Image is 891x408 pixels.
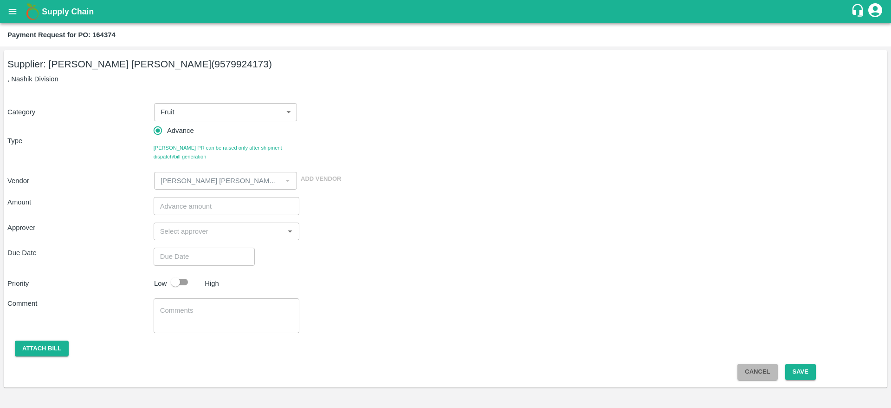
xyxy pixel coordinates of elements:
p: High [205,278,219,289]
p: Comment [7,298,154,309]
a: Supply Chain [42,5,851,18]
p: Type [7,136,154,146]
button: Attach bill [15,341,69,357]
input: Select approver [156,225,282,237]
p: Vendor [7,176,150,186]
button: open drawer [2,1,23,22]
button: Cancel [737,364,777,380]
input: Select Vendor [157,175,279,187]
button: Save [785,364,816,380]
div: customer-support [851,3,867,20]
p: Category [7,107,150,117]
p: Approver [7,223,154,233]
img: logo [23,2,42,21]
input: Choose date [154,248,248,265]
h5: Supplier: [PERSON_NAME] [PERSON_NAME] (9579924173) [7,58,884,71]
input: Advance amount [154,197,300,215]
p: Due Date [7,248,154,258]
span: Advance [167,125,194,136]
p: Amount [7,197,154,207]
p: , Nashik Division [7,74,884,84]
p: Fruit [161,107,174,117]
b: Supply Chain [42,7,94,16]
span: [PERSON_NAME] PR can be raised only after shipment dispatch/bill generation [154,144,300,161]
b: Payment Request for PO: 164374 [7,31,116,39]
p: Low [154,278,167,289]
div: account of current user [867,2,884,21]
p: Priority [7,278,150,289]
button: Open [284,225,296,237]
